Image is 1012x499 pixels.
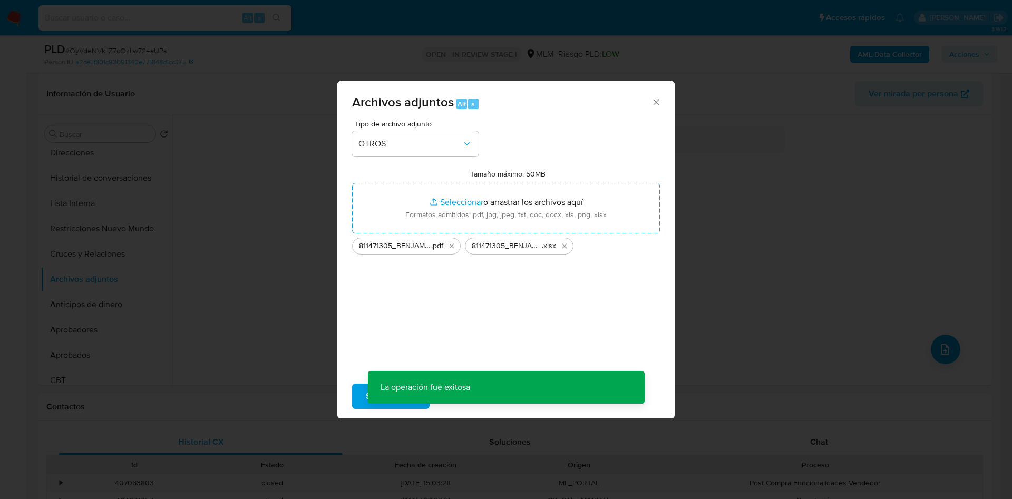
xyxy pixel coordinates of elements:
span: Archivos adjuntos [352,93,454,111]
label: Tamaño máximo: 50MB [470,169,546,179]
span: Cancelar [447,385,482,408]
span: 811471305_BENJAMIN [PERSON_NAME] CHIPOL_SEP2025 [472,241,542,251]
button: Subir archivo [352,384,430,409]
span: .xlsx [542,241,556,251]
span: Alt [458,99,466,109]
button: Cerrar [651,97,660,106]
span: 811471305_BENJAMIN [PERSON_NAME] CHIPOL_SEP2025 [359,241,431,251]
button: Eliminar 811471305_BENJAMIN REGINO CHIPOL_SEP2025.pdf [445,240,458,252]
p: La operación fue exitosa [368,371,483,404]
span: .pdf [431,241,443,251]
button: OTROS [352,131,479,156]
span: OTROS [358,139,462,149]
span: a [471,99,475,109]
span: Tipo de archivo adjunto [355,120,481,128]
span: Subir archivo [366,385,416,408]
button: Eliminar 811471305_BENJAMIN REGINO CHIPOL_SEP2025.xlsx [558,240,571,252]
ul: Archivos seleccionados [352,233,660,255]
